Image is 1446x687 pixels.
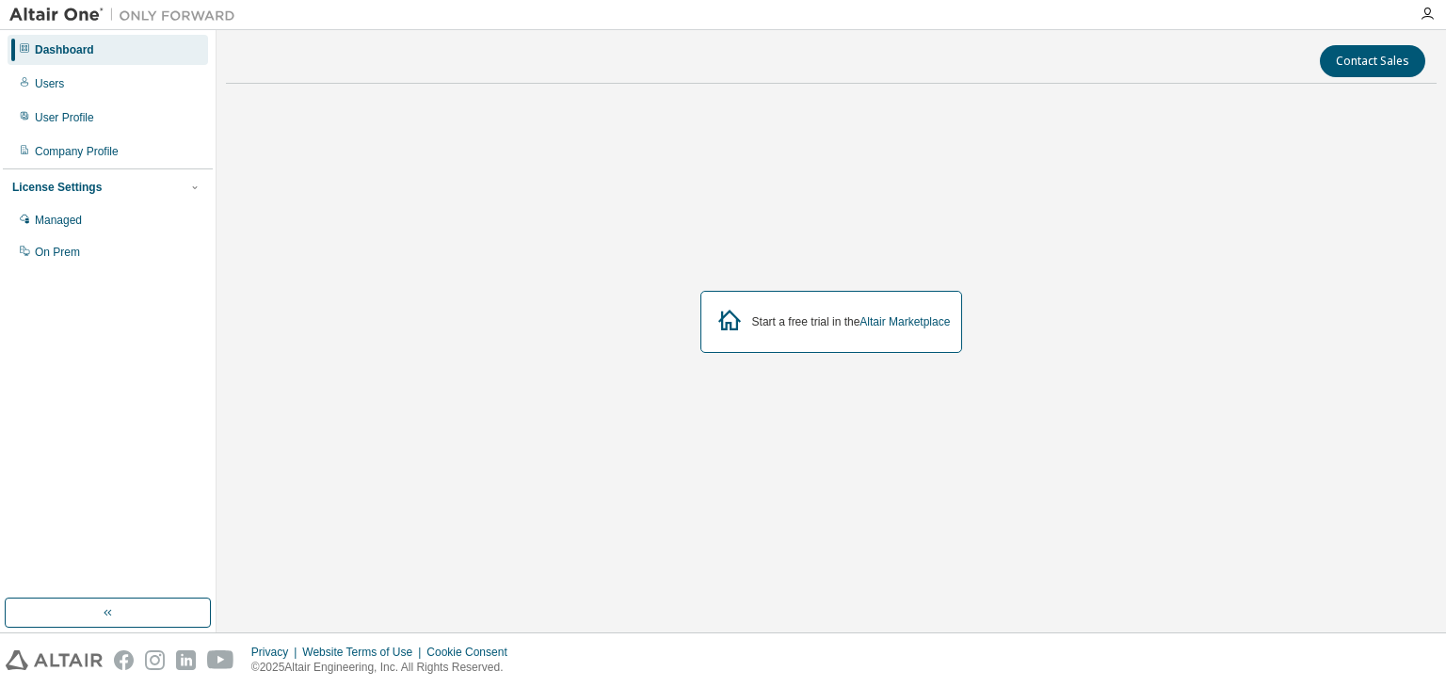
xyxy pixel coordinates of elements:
[12,180,102,195] div: License Settings
[176,650,196,670] img: linkedin.svg
[752,314,951,329] div: Start a free trial in the
[114,650,134,670] img: facebook.svg
[426,645,518,660] div: Cookie Consent
[302,645,426,660] div: Website Terms of Use
[35,42,94,57] div: Dashboard
[35,144,119,159] div: Company Profile
[6,650,103,670] img: altair_logo.svg
[35,110,94,125] div: User Profile
[251,645,302,660] div: Privacy
[860,315,950,328] a: Altair Marketplace
[207,650,234,670] img: youtube.svg
[9,6,245,24] img: Altair One
[35,245,80,260] div: On Prem
[1320,45,1425,77] button: Contact Sales
[35,76,64,91] div: Users
[35,213,82,228] div: Managed
[251,660,519,676] p: © 2025 Altair Engineering, Inc. All Rights Reserved.
[145,650,165,670] img: instagram.svg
